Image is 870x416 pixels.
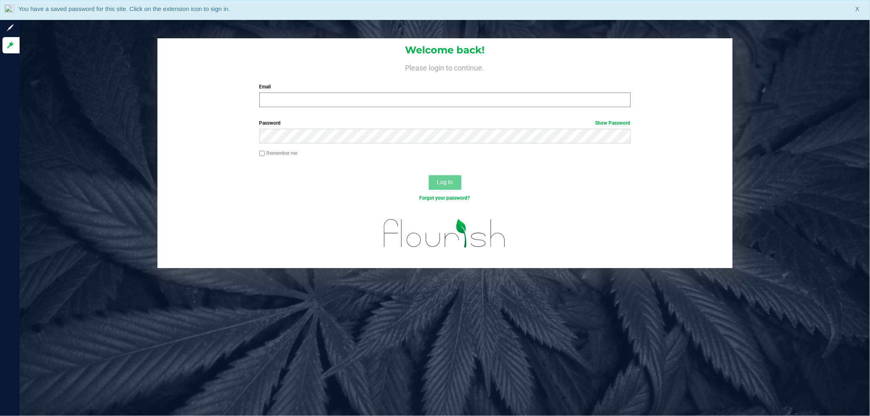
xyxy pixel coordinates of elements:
[420,195,470,201] a: Forgot your password?
[18,5,230,12] span: You have a saved password for this site. Click on the extension icon to sign in.
[259,120,281,126] span: Password
[157,62,733,72] h4: Please login to continue.
[6,41,14,49] inline-svg: Log in
[259,83,631,90] label: Email
[259,150,298,157] label: Remember me
[429,175,461,190] button: Log In
[4,4,14,15] img: notLoggedInIcon.png
[437,179,453,185] span: Log In
[595,120,631,126] a: Show Password
[259,151,265,156] input: Remember me
[373,210,517,256] img: flourish_logo.svg
[855,4,859,14] span: X
[6,24,14,32] inline-svg: Sign up
[157,45,733,55] h1: Welcome back!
